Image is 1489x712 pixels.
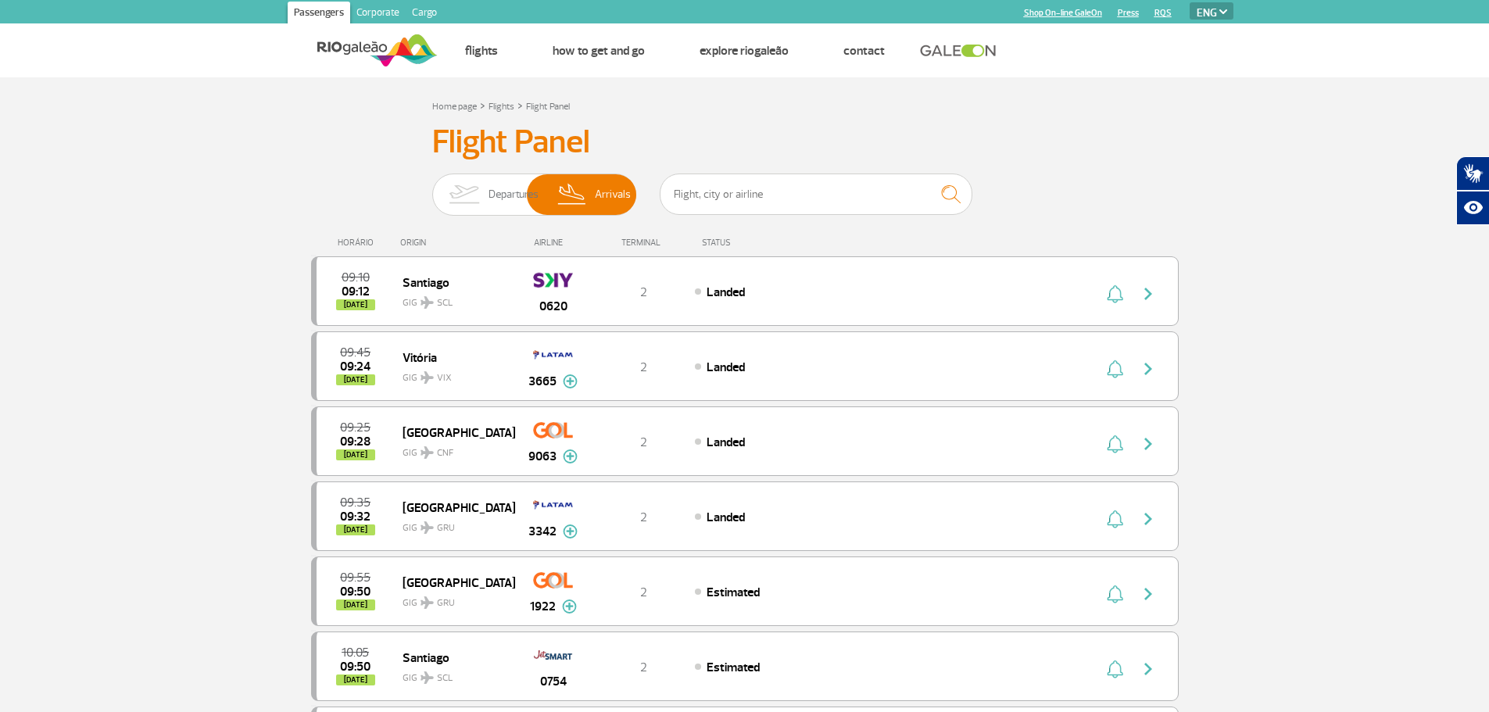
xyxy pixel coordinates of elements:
[1107,510,1123,528] img: sino-painel-voo.svg
[421,371,434,384] img: destiny_airplane.svg
[480,96,485,114] a: >
[707,360,745,375] span: Landed
[640,585,647,600] span: 2
[421,446,434,459] img: destiny_airplane.svg
[528,522,557,541] span: 3342
[1107,435,1123,453] img: sino-painel-voo.svg
[660,174,972,215] input: Flight, city or airline
[340,347,370,358] span: 2025-09-27 09:45:00
[640,284,647,300] span: 2
[1456,156,1489,225] div: Plugin de acessibilidade da Hand Talk.
[421,521,434,534] img: destiny_airplane.svg
[530,597,556,616] span: 1922
[439,174,489,215] img: slider-embarque
[640,510,647,525] span: 2
[1139,360,1158,378] img: seta-direita-painel-voo.svg
[489,174,539,215] span: Departures
[340,586,370,597] span: 2025-09-27 09:50:00
[437,596,455,610] span: GRU
[340,661,370,672] span: 2025-09-27 09:50:00
[1139,660,1158,678] img: seta-direita-painel-voo.svg
[403,422,503,442] span: [GEOGRAPHIC_DATA]
[707,435,745,450] span: Landed
[1107,284,1123,303] img: sino-painel-voo.svg
[437,521,455,535] span: GRU
[340,511,370,522] span: 2025-09-27 09:32:21
[1139,585,1158,603] img: seta-direita-painel-voo.svg
[403,588,503,610] span: GIG
[421,296,434,309] img: destiny_airplane.svg
[340,572,370,583] span: 2025-09-27 09:55:00
[528,372,557,391] span: 3665
[336,449,375,460] span: [DATE]
[403,572,503,592] span: [GEOGRAPHIC_DATA]
[340,497,370,508] span: 2025-09-27 09:35:00
[707,284,745,300] span: Landed
[707,510,745,525] span: Landed
[336,674,375,685] span: [DATE]
[1139,510,1158,528] img: seta-direita-painel-voo.svg
[336,524,375,535] span: [DATE]
[437,446,453,460] span: CNF
[432,123,1058,162] h3: Flight Panel
[400,238,514,248] div: ORIGIN
[432,101,477,113] a: Home page
[707,585,760,600] span: Estimated
[342,286,370,297] span: 2025-09-27 09:12:00
[421,596,434,609] img: destiny_airplane.svg
[421,671,434,684] img: destiny_airplane.svg
[549,174,596,215] img: slider-desembarque
[694,238,821,248] div: STATUS
[1139,435,1158,453] img: seta-direita-painel-voo.svg
[526,101,570,113] a: Flight Panel
[403,438,503,460] span: GIG
[403,272,503,292] span: Santiago
[288,2,350,27] a: Passengers
[1456,156,1489,191] button: Abrir tradutor de língua de sinais.
[316,238,401,248] div: HORÁRIO
[562,599,577,614] img: mais-info-painel-voo.svg
[342,647,369,658] span: 2025-09-27 10:05:00
[707,660,760,675] span: Estimated
[1118,8,1139,18] a: Press
[539,297,567,316] span: 0620
[640,360,647,375] span: 2
[514,238,592,248] div: AIRLINE
[843,43,885,59] a: Contact
[406,2,443,27] a: Cargo
[563,449,578,463] img: mais-info-painel-voo.svg
[336,374,375,385] span: [DATE]
[403,347,503,367] span: Vitória
[1139,284,1158,303] img: seta-direita-painel-voo.svg
[437,671,453,685] span: SCL
[595,174,631,215] span: Arrivals
[563,524,578,538] img: mais-info-painel-voo.svg
[1024,8,1102,18] a: Shop On-line GaleOn
[517,96,523,114] a: >
[342,272,370,283] span: 2025-09-27 09:10:00
[640,660,647,675] span: 2
[563,374,578,388] img: mais-info-painel-voo.svg
[1154,8,1172,18] a: RQS
[403,363,503,385] span: GIG
[553,43,645,59] a: How to get and go
[340,436,370,447] span: 2025-09-27 09:28:00
[1456,191,1489,225] button: Abrir recursos assistivos.
[403,513,503,535] span: GIG
[592,238,694,248] div: TERMINAL
[336,599,375,610] span: [DATE]
[1107,360,1123,378] img: sino-painel-voo.svg
[540,672,567,691] span: 0754
[403,647,503,667] span: Santiago
[437,371,452,385] span: VIX
[640,435,647,450] span: 2
[340,422,370,433] span: 2025-09-27 09:25:00
[528,447,557,466] span: 9063
[700,43,789,59] a: Explore RIOgaleão
[403,497,503,517] span: [GEOGRAPHIC_DATA]
[437,296,453,310] span: SCL
[340,361,370,372] span: 2025-09-27 09:24:40
[489,101,514,113] a: Flights
[1107,660,1123,678] img: sino-painel-voo.svg
[1107,585,1123,603] img: sino-painel-voo.svg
